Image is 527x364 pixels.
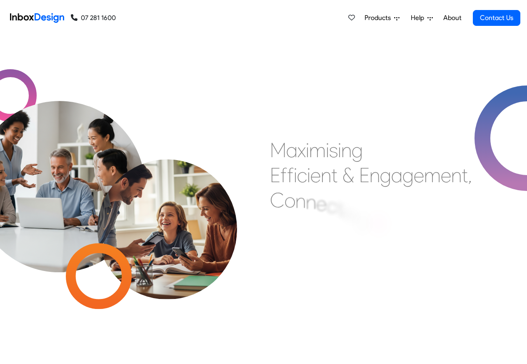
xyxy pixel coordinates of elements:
[71,13,116,23] a: 07 281 1600
[270,138,472,263] div: Maximising Efficient & Engagement, Connecting Schools, Families, and Students.
[329,138,338,163] div: s
[306,189,316,214] div: n
[316,191,327,216] div: e
[297,163,307,188] div: c
[346,202,357,227] div: n
[441,10,464,26] a: About
[352,138,363,163] div: g
[331,163,337,188] div: t
[424,163,441,188] div: m
[337,196,343,221] div: t
[310,163,321,188] div: e
[343,199,346,224] div: i
[407,10,436,26] a: Help
[306,138,309,163] div: i
[473,10,520,26] a: Contact Us
[341,138,352,163] div: n
[342,163,354,188] div: &
[80,125,255,299] img: parents_with_child.png
[297,138,306,163] div: x
[295,188,306,213] div: n
[462,163,468,188] div: t
[402,163,414,188] div: g
[359,163,370,188] div: E
[285,188,295,213] div: o
[361,10,403,26] a: Products
[414,163,424,188] div: e
[451,163,462,188] div: n
[380,163,391,188] div: g
[270,138,286,163] div: M
[270,188,285,213] div: C
[338,138,341,163] div: i
[321,163,331,188] div: n
[294,163,297,188] div: i
[286,138,297,163] div: a
[441,163,451,188] div: e
[357,206,368,231] div: g
[280,163,287,188] div: f
[468,163,472,188] div: ,
[307,163,310,188] div: i
[287,163,294,188] div: f
[373,211,385,236] div: S
[391,163,402,188] div: a
[411,13,427,23] span: Help
[365,13,394,23] span: Products
[270,163,280,188] div: E
[327,193,337,218] div: c
[370,163,380,188] div: n
[309,138,326,163] div: m
[326,138,329,163] div: i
